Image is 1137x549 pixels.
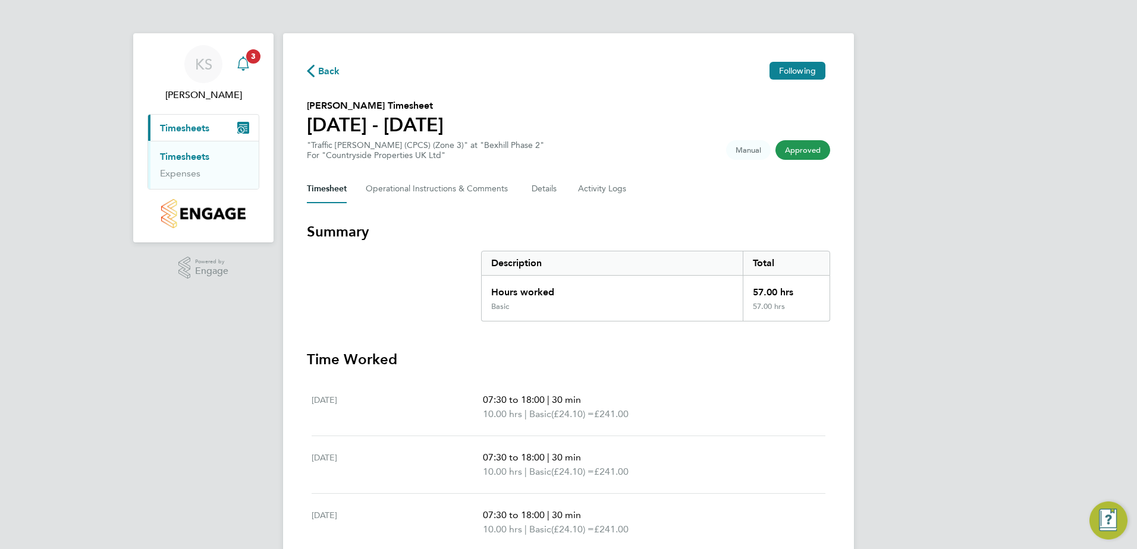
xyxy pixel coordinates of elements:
span: Timesheets [160,122,209,134]
div: Timesheets [148,141,259,189]
span: | [524,466,527,477]
a: Powered byEngage [178,257,229,279]
img: countryside-properties-logo-retina.png [161,199,245,228]
div: Total [743,251,830,275]
a: 3 [231,45,255,83]
span: | [547,509,549,520]
span: Powered by [195,257,228,267]
a: KS[PERSON_NAME] [147,45,259,102]
span: This timesheet has been approved. [775,140,830,160]
span: Engage [195,266,228,276]
a: Timesheets [160,151,209,162]
span: 3 [246,49,260,64]
div: [DATE] [312,393,483,421]
div: "Traffic [PERSON_NAME] (CPCS) (Zone 3)" at "Bexhill Phase 2" [307,140,544,160]
span: 07:30 to 18:00 [483,452,545,463]
div: Description [482,251,743,275]
a: Go to home page [147,199,259,228]
div: 57.00 hrs [743,302,830,321]
span: (£24.10) = [551,466,594,477]
span: Basic [529,465,551,479]
span: This timesheet was manually created. [726,140,771,160]
span: | [524,408,527,419]
h2: [PERSON_NAME] Timesheet [307,99,444,113]
button: Back [307,63,340,78]
span: 10.00 hrs [483,466,522,477]
span: £241.00 [594,523,629,535]
button: Timesheet [307,175,347,203]
div: [DATE] [312,450,483,479]
h1: [DATE] - [DATE] [307,113,444,137]
a: Expenses [160,168,200,179]
button: Operational Instructions & Comments [366,175,513,203]
button: Following [769,62,825,80]
button: Details [532,175,559,203]
span: | [524,523,527,535]
span: £241.00 [594,466,629,477]
button: Activity Logs [578,175,628,203]
span: 30 min [552,452,581,463]
span: (£24.10) = [551,408,594,419]
span: Kevin Shannon [147,88,259,102]
div: 57.00 hrs [743,276,830,302]
button: Engage Resource Center [1089,501,1127,539]
span: KS [195,56,212,72]
span: Basic [529,407,551,421]
div: Hours worked [482,276,743,302]
span: Basic [529,522,551,537]
span: 07:30 to 18:00 [483,509,545,520]
span: 10.00 hrs [483,408,522,419]
span: Following [779,65,816,76]
h3: Summary [307,222,830,241]
span: | [547,452,549,463]
span: (£24.10) = [551,523,594,535]
span: Back [318,64,340,78]
span: 30 min [552,394,581,405]
h3: Time Worked [307,350,830,369]
div: Summary [481,251,830,321]
span: 10.00 hrs [483,523,522,535]
nav: Main navigation [133,33,274,242]
span: 07:30 to 18:00 [483,394,545,405]
div: Basic [491,302,509,311]
span: £241.00 [594,408,629,419]
div: [DATE] [312,508,483,537]
span: | [547,394,549,405]
button: Timesheets [148,115,259,141]
div: For "Countryside Properties UK Ltd" [307,150,544,160]
span: 30 min [552,509,581,520]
